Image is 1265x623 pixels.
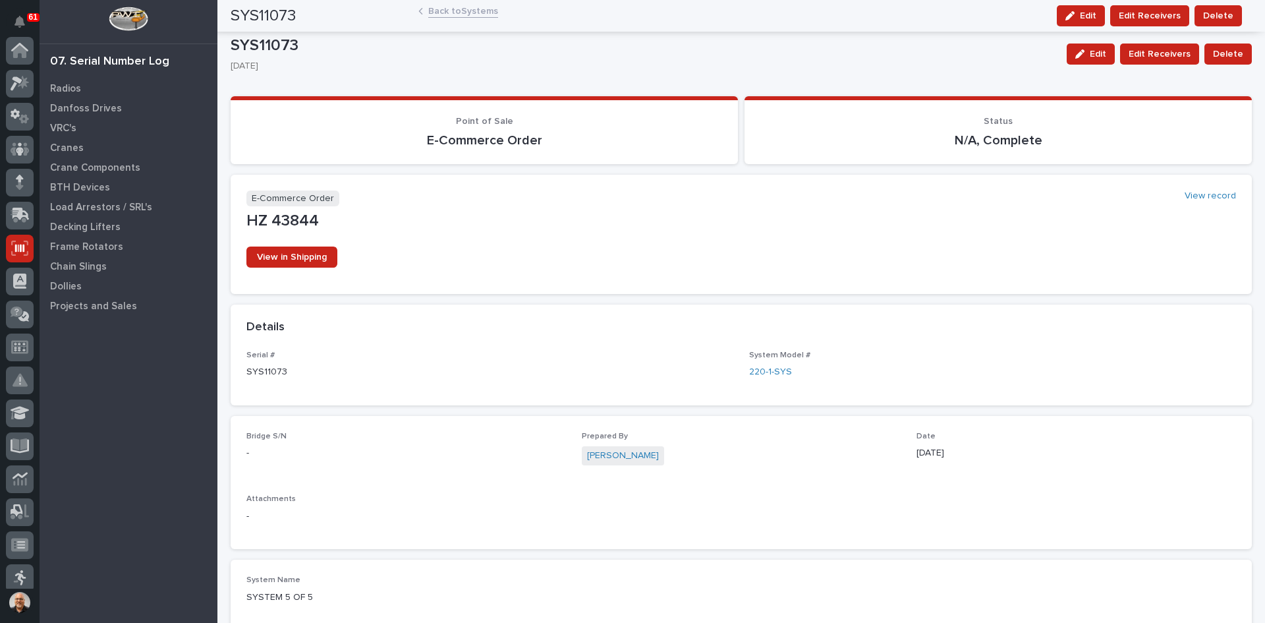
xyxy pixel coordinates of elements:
p: 61 [29,13,38,22]
p: SYS11073 [246,365,733,379]
p: [DATE] [916,446,1236,460]
p: - [246,446,566,460]
p: Chain Slings [50,261,107,273]
p: Dollies [50,281,82,293]
p: E-Commerce Order [246,191,339,207]
span: System Name [246,576,300,584]
a: Chain Slings [40,256,217,276]
p: Decking Lifters [50,222,121,233]
p: Projects and Sales [50,301,137,312]
button: Edit Receivers [1120,44,1199,65]
div: Notifications61 [16,16,34,37]
span: Edit Receivers [1129,46,1191,62]
a: Dollies [40,276,217,296]
p: Cranes [50,142,84,154]
a: View record [1185,191,1236,202]
button: Delete [1204,44,1252,65]
a: View in Shipping [246,247,337,268]
a: 220-1-SYS [749,365,792,379]
a: Decking Lifters [40,217,217,237]
p: - [246,510,566,523]
p: Radios [50,83,81,95]
p: [DATE] [231,61,1051,72]
span: Status [984,117,1013,126]
a: Radios [40,78,217,98]
p: Crane Components [50,162,140,174]
p: SYSTEM 5 OF 5 [246,591,1236,605]
p: HZ 43844 [246,212,1236,231]
span: Point of Sale [456,117,513,126]
a: Crane Components [40,158,217,177]
span: View in Shipping [257,252,327,262]
p: Load Arrestors / SRL's [50,202,152,214]
span: System Model # [749,351,810,359]
img: Workspace Logo [109,7,148,31]
a: [PERSON_NAME] [587,449,659,463]
p: SYS11073 [231,36,1056,55]
button: users-avatar [6,589,34,616]
h2: Details [246,320,285,335]
a: BTH Devices [40,177,217,197]
a: Frame Rotators [40,237,217,256]
p: E-Commerce Order [246,133,722,148]
a: VRC's [40,118,217,138]
a: Load Arrestors / SRL's [40,197,217,217]
div: 07. Serial Number Log [50,55,169,69]
p: Frame Rotators [50,241,123,253]
p: Danfoss Drives [50,103,122,115]
a: Back toSystems [428,3,498,18]
span: Delete [1213,46,1243,62]
p: BTH Devices [50,182,110,194]
span: Prepared By [582,432,628,440]
span: Edit [1090,48,1106,60]
p: VRC's [50,123,76,134]
span: Date [916,432,936,440]
span: Serial # [246,351,275,359]
span: Bridge S/N [246,432,287,440]
span: Attachments [246,495,296,503]
a: Danfoss Drives [40,98,217,118]
button: Notifications [6,8,34,36]
p: N/A, Complete [760,133,1236,148]
button: Edit [1067,44,1115,65]
a: Projects and Sales [40,296,217,316]
a: Cranes [40,138,217,158]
